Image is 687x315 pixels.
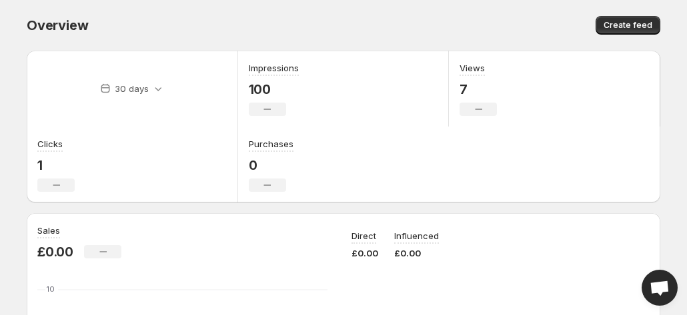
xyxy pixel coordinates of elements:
[47,284,55,294] text: 10
[37,244,73,260] p: £0.00
[27,17,88,33] span: Overview
[37,224,60,237] h3: Sales
[394,246,439,260] p: £0.00
[352,229,376,242] p: Direct
[249,61,299,75] h3: Impressions
[249,81,299,97] p: 100
[394,229,439,242] p: Influenced
[604,20,652,31] span: Create feed
[37,137,63,151] h3: Clicks
[460,81,497,97] p: 7
[249,157,293,173] p: 0
[249,137,293,151] h3: Purchases
[115,82,149,95] p: 30 days
[596,16,660,35] button: Create feed
[460,61,485,75] h3: Views
[352,246,378,260] p: £0.00
[642,270,678,306] a: Open chat
[37,157,75,173] p: 1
